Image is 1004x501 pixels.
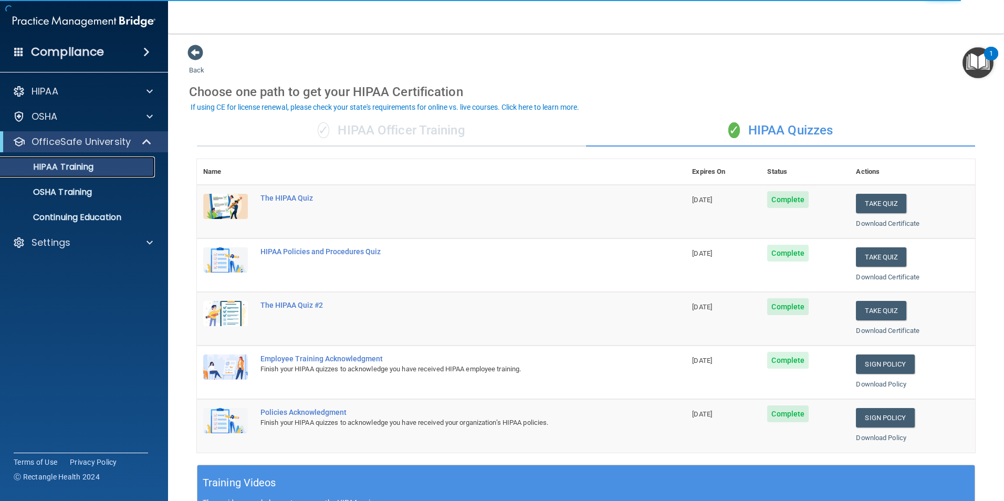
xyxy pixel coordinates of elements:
[260,416,633,429] div: Finish your HIPAA quizzes to acknowledge you have received your organization’s HIPAA policies.
[686,159,761,185] th: Expires On
[32,236,70,249] p: Settings
[13,236,153,249] a: Settings
[856,194,906,213] button: Take Quiz
[189,54,204,74] a: Back
[692,303,712,311] span: [DATE]
[856,247,906,267] button: Take Quiz
[989,54,993,67] div: 1
[850,159,975,185] th: Actions
[70,457,117,467] a: Privacy Policy
[856,220,919,227] a: Download Certificate
[586,115,975,147] div: HIPAA Quizzes
[856,408,914,427] a: Sign Policy
[189,102,581,112] button: If using CE for license renewal, please check your state's requirements for online vs. live cours...
[318,122,329,138] span: ✓
[32,110,58,123] p: OSHA
[191,103,579,111] div: If using CE for license renewal, please check your state's requirements for online vs. live cours...
[260,408,633,416] div: Policies Acknowledgment
[13,110,153,123] a: OSHA
[692,357,712,364] span: [DATE]
[7,187,92,197] p: OSHA Training
[31,45,104,59] h4: Compliance
[13,11,155,32] img: PMB logo
[13,85,153,98] a: HIPAA
[767,405,809,422] span: Complete
[856,380,906,388] a: Download Policy
[692,410,712,418] span: [DATE]
[260,354,633,363] div: Employee Training Acknowledgment
[7,162,93,172] p: HIPAA Training
[856,273,919,281] a: Download Certificate
[767,352,809,369] span: Complete
[13,135,152,148] a: OfficeSafe University
[260,194,633,202] div: The HIPAA Quiz
[767,298,809,315] span: Complete
[260,363,633,375] div: Finish your HIPAA quizzes to acknowledge you have received HIPAA employee training.
[260,301,633,309] div: The HIPAA Quiz #2
[856,327,919,335] a: Download Certificate
[32,85,58,98] p: HIPAA
[692,196,712,204] span: [DATE]
[189,77,983,107] div: Choose one path to get your HIPAA Certification
[203,474,276,492] h5: Training Videos
[963,47,993,78] button: Open Resource Center, 1 new notification
[197,159,254,185] th: Name
[856,354,914,374] a: Sign Policy
[728,122,740,138] span: ✓
[14,472,100,482] span: Ⓒ Rectangle Health 2024
[856,301,906,320] button: Take Quiz
[260,247,633,256] div: HIPAA Policies and Procedures Quiz
[14,457,57,467] a: Terms of Use
[7,212,150,223] p: Continuing Education
[197,115,586,147] div: HIPAA Officer Training
[767,191,809,208] span: Complete
[767,245,809,262] span: Complete
[822,426,991,468] iframe: Drift Widget Chat Controller
[32,135,131,148] p: OfficeSafe University
[761,159,850,185] th: Status
[692,249,712,257] span: [DATE]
